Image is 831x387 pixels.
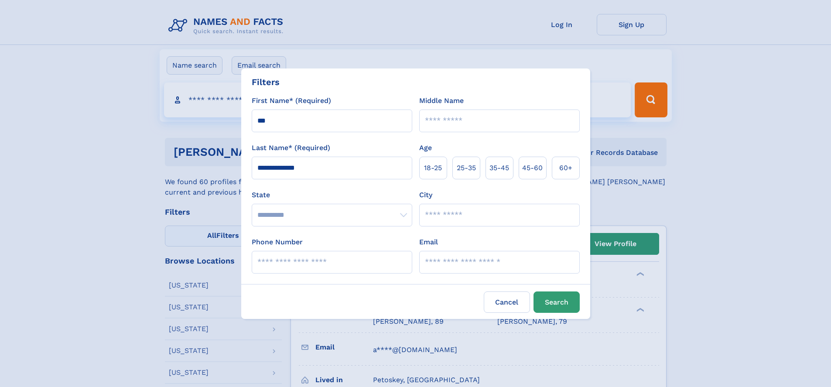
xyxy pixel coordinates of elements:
[252,237,303,247] label: Phone Number
[457,163,476,173] span: 25‑35
[419,96,464,106] label: Middle Name
[489,163,509,173] span: 35‑45
[419,143,432,153] label: Age
[252,143,330,153] label: Last Name* (Required)
[252,75,280,89] div: Filters
[419,237,438,247] label: Email
[559,163,572,173] span: 60+
[533,291,580,313] button: Search
[424,163,442,173] span: 18‑25
[419,190,432,200] label: City
[522,163,543,173] span: 45‑60
[252,190,412,200] label: State
[252,96,331,106] label: First Name* (Required)
[484,291,530,313] label: Cancel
